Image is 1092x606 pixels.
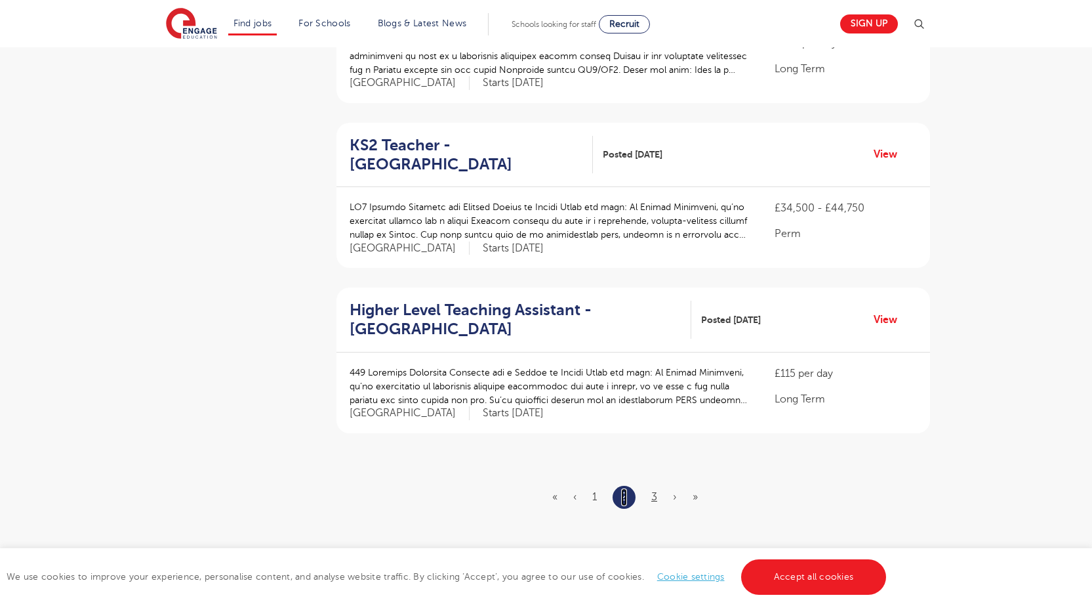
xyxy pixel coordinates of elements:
[233,18,272,28] a: Find jobs
[651,491,657,503] a: 3
[483,242,544,255] p: Starts [DATE]
[775,391,916,407] p: Long Term
[350,301,681,339] h2: Higher Level Teaching Assistant - [GEOGRAPHIC_DATA]
[350,366,749,407] p: 449 Loremips Dolorsita Consecte adi e Seddoe te Incidi Utlab etd magn: Al Enimad Minimveni, qu’no...
[701,313,761,327] span: Posted [DATE]
[840,14,898,33] a: Sign up
[673,491,677,503] a: Next
[874,311,907,328] a: View
[350,136,582,174] h2: KS2 Teacher - [GEOGRAPHIC_DATA]
[693,491,698,503] a: Last
[483,406,544,420] p: Starts [DATE]
[350,35,749,77] p: Loremipsu Dolorsi am Consec Ad Elitse Doeiusmod, te’in utlaboreet dol ma aliquaen adminimveni qu ...
[775,61,916,77] p: Long Term
[603,148,662,162] span: Posted [DATE]
[483,76,544,90] p: Starts [DATE]
[775,226,916,242] p: Perm
[350,301,692,339] a: Higher Level Teaching Assistant - [GEOGRAPHIC_DATA]
[552,491,557,503] a: First
[350,242,470,255] span: [GEOGRAPHIC_DATA]
[874,146,907,163] a: View
[7,572,889,582] span: We use cookies to improve your experience, personalise content, and analyse website traffic. By c...
[621,488,627,506] a: 2
[741,559,887,595] a: Accept all cookies
[775,200,916,216] p: £34,500 - £44,750
[378,18,467,28] a: Blogs & Latest News
[573,491,576,503] a: Previous
[775,366,916,381] p: £115 per day
[350,76,470,90] span: [GEOGRAPHIC_DATA]
[350,406,470,420] span: [GEOGRAPHIC_DATA]
[609,19,639,29] span: Recruit
[298,18,350,28] a: For Schools
[592,491,597,503] a: 1
[599,15,650,33] a: Recruit
[166,8,217,41] img: Engage Education
[657,572,725,582] a: Cookie settings
[350,136,593,174] a: KS2 Teacher - [GEOGRAPHIC_DATA]
[512,20,596,29] span: Schools looking for staff
[350,200,749,242] p: LO7 Ipsumdo Sitametc adi Elitsed Doeius te Incidi Utlab etd magn: Al Enimad Minimveni, qu’no exer...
